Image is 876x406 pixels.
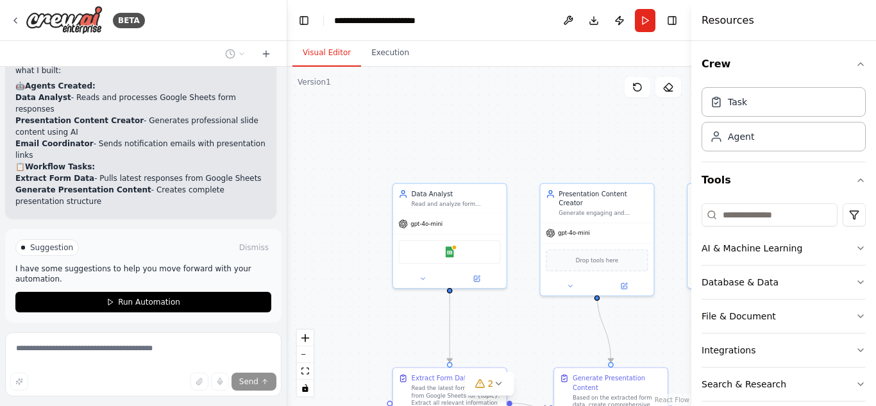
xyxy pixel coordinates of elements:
strong: Data Analyst [15,93,71,102]
li: - Sends notification emails with presentation links [15,138,266,161]
h2: 🤖 [15,80,266,92]
strong: Agents Created: [25,81,96,90]
div: BETA [113,13,145,28]
g: Edge from c7f610ba-1045-4864-a625-59fd472ca07a to 6c040288-0284-4493-bc55-fe585756f218 [445,294,454,362]
li: - Pulls latest responses from Google Sheets [15,173,266,184]
button: Search & Research [702,368,866,401]
strong: Workflow Tasks: [25,162,95,171]
button: Open in side panel [451,273,503,284]
div: Task [728,96,747,108]
img: Google Sheets [444,246,455,257]
span: Send [239,376,258,387]
div: Read and analyze form responses from Google Sheets for {topic} and extract key information needed... [412,201,501,208]
div: Crew [702,82,866,162]
div: Presentation Content CreatorGenerate engaging and professional presentation content for {topic} b... [539,183,654,296]
strong: Email Coordinator [15,139,94,148]
li: - Generates professional slide content using AI [15,115,266,138]
g: Edge from 959b1082-29ee-4255-b6d9-c6059532f3b3 to 32f80f3e-86a9-4b90-bdf1-bb8179e4bbf7 [593,292,616,362]
span: gpt-4o-mini [558,230,590,237]
button: Click to speak your automation idea [211,373,229,391]
div: File & Document [702,310,776,323]
h4: Resources [702,13,754,28]
button: Open in side panel [598,280,650,291]
div: AI & Machine Learning [702,242,802,255]
button: zoom out [297,346,314,363]
div: Presentation Content Creator [559,189,648,208]
strong: Extract Form Data [15,174,94,183]
button: File & Document [702,300,866,333]
strong: Generate Presentation Content [15,185,151,194]
p: I have some suggestions to help you move forward with your automation. [15,264,271,284]
div: Extract Form Data [412,373,471,382]
button: Switch to previous chat [220,46,251,62]
div: Data AnalystRead and analyze form responses from Google Sheets for {topic} and extract key inform... [392,183,507,289]
li: - Reads and processes Google Sheets form responses [15,92,266,115]
button: Tools [702,162,866,198]
button: fit view [297,363,314,380]
a: React Flow attribution [655,396,689,403]
span: Run Automation [118,297,180,307]
div: Generate Presentation Content [573,373,662,392]
span: Suggestion [30,242,73,253]
button: AI & Machine Learning [702,232,866,265]
button: 2 [465,372,514,396]
div: React Flow controls [297,330,314,396]
button: Crew [702,46,866,82]
div: Data Analyst [412,189,501,198]
div: Search & Research [702,378,786,391]
button: Database & Data [702,266,866,299]
button: Dismiss [237,241,271,254]
strong: Presentation Content Creator [15,116,144,125]
button: Hide right sidebar [663,12,681,30]
div: Agent [728,130,754,143]
button: Send [232,373,276,391]
span: Drop tools here [576,256,618,265]
nav: breadcrumb [334,14,440,27]
div: Integrations [702,344,755,357]
span: 2 [488,377,494,390]
span: gpt-4o-mini [410,220,442,227]
div: Version 1 [298,77,331,87]
button: Upload files [190,373,208,391]
div: Database & Data [702,276,779,289]
button: toggle interactivity [297,380,314,396]
button: Visual Editor [292,40,361,67]
button: Integrations [702,334,866,367]
div: Generate engaging and professional presentation content for {topic} based on form data, including... [559,210,648,217]
button: Run Automation [15,292,271,312]
button: Improve this prompt [10,373,28,391]
button: zoom in [297,330,314,346]
button: Start a new chat [256,46,276,62]
button: Execution [361,40,419,67]
button: Hide left sidebar [295,12,313,30]
h2: 📋 [15,161,266,173]
li: - Creates complete presentation structure [15,184,266,207]
img: Logo [26,6,103,35]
